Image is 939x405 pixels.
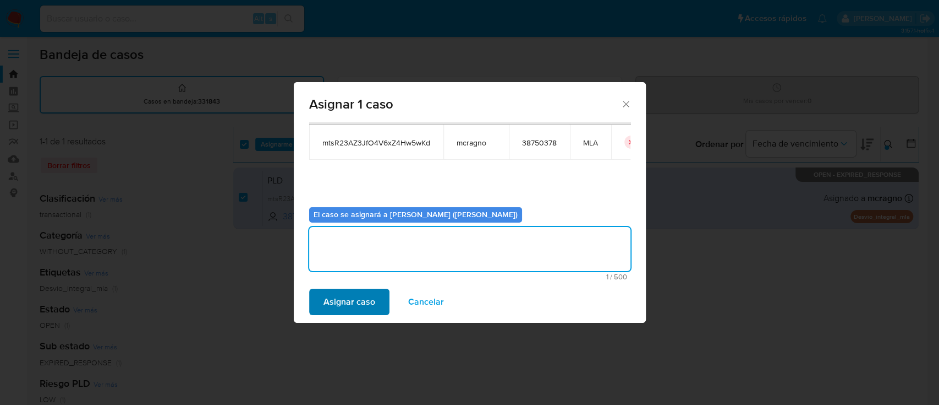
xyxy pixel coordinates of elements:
button: icon-button [624,136,638,149]
span: Máximo 500 caracteres [312,273,627,280]
span: Asignar caso [323,290,375,314]
button: Cerrar ventana [620,99,630,109]
span: mcragno [457,138,496,148]
button: Asignar caso [309,289,389,315]
span: Asignar 1 caso [309,98,621,111]
button: Cancelar [394,289,458,315]
span: 38750378 [522,138,557,148]
span: Cancelar [408,290,444,314]
span: mtsR23AZ3JfO4V6xZ4Hw5wKd [322,138,430,148]
div: assign-modal [294,82,646,323]
b: El caso se asignará a [PERSON_NAME] ([PERSON_NAME]) [314,209,518,220]
span: MLA [583,138,598,148]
